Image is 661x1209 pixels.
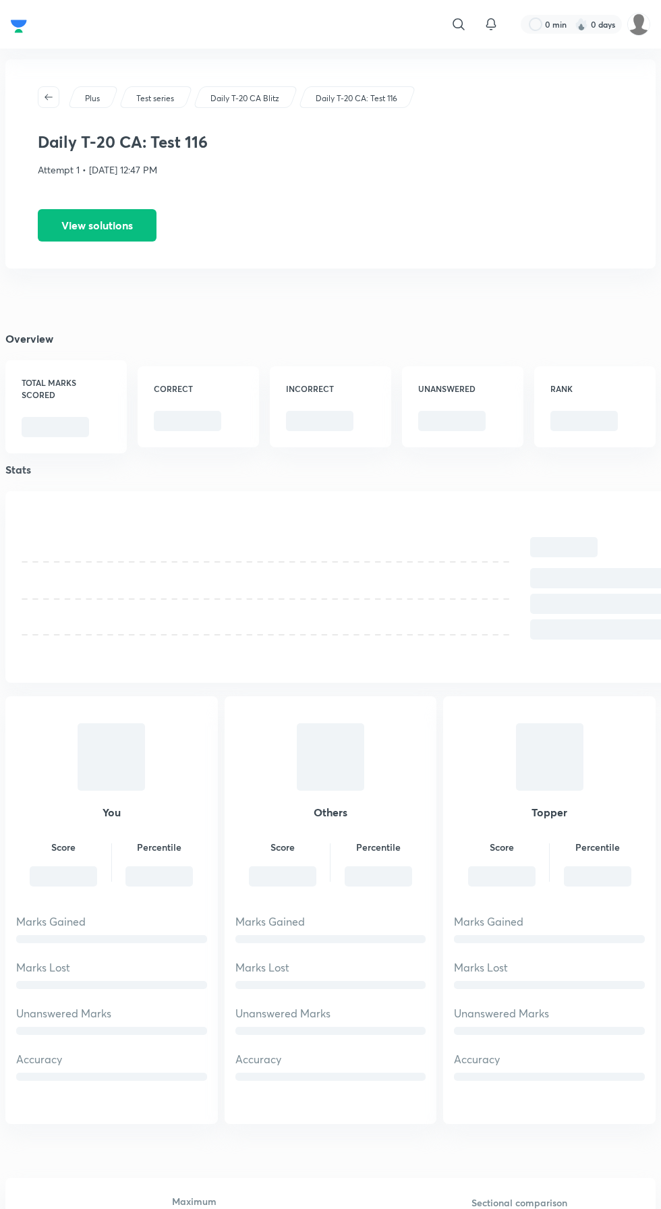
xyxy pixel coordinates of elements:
p: Daily T-20 CA: Test 116 [316,92,397,105]
h6: TOTAL MARKS SCORED [22,376,111,401]
h4: Overview [5,333,656,344]
h4: You [16,807,207,818]
h5: Maximum [59,1194,329,1208]
h5: Score [16,839,111,855]
p: Accuracy [16,1051,62,1067]
a: Daily T-20 CA: Test 116 [314,92,400,105]
a: Plus [83,92,103,105]
p: Unanswered Marks [235,1005,330,1021]
button: View solutions [38,209,156,242]
h5: Percentile [112,839,207,855]
p: Marks Lost [454,959,508,976]
p: Plus [85,92,100,105]
h3: Daily T-20 CA: Test 116 [38,132,623,152]
h5: Percentile [330,839,426,855]
p: Unanswered Marks [454,1005,549,1021]
h6: CORRECT [154,383,243,395]
p: Marks Lost [235,959,289,976]
h5: Percentile [550,839,645,855]
h5: Score [235,839,330,855]
h4: Stats [5,464,656,475]
h4: Others [235,807,426,818]
h4: Topper [454,807,645,818]
img: Company Logo [11,16,27,36]
a: Company Logo [11,16,27,32]
h6: UNANSWERED [418,383,507,395]
h5: Score [454,839,549,855]
a: Daily T-20 CA Blitz [208,92,282,105]
a: Test series [134,92,177,105]
h6: INCORRECT [286,383,375,395]
p: Unanswered Marks [16,1005,111,1021]
h6: RANK [550,383,639,395]
p: Marks Gained [235,913,305,930]
p: Marks Gained [454,913,523,930]
img: streak [575,18,588,31]
p: Accuracy [235,1051,281,1067]
p: Marks Gained [16,913,86,930]
p: Test series [136,92,174,105]
p: Marks Lost [16,959,70,976]
p: Attempt 1 • [DATE] 12:47 PM [38,163,623,177]
img: Trupti Meshram [627,13,650,36]
p: Accuracy [454,1051,500,1067]
p: Daily T-20 CA Blitz [210,92,279,105]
